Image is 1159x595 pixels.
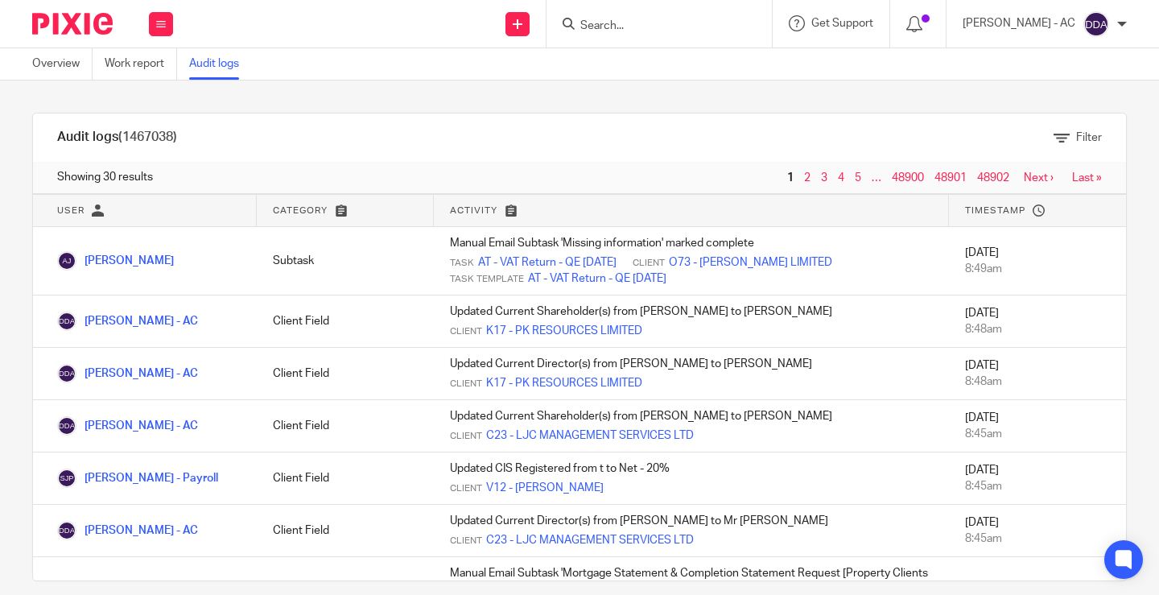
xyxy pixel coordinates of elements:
nav: pager [783,171,1102,184]
td: Client Field [257,452,434,505]
span: Timestamp [965,206,1025,215]
a: Next › [1024,172,1054,184]
span: Client [450,378,482,390]
a: [PERSON_NAME] - Payroll [57,473,218,484]
span: Get Support [811,18,873,29]
span: Client [450,482,482,495]
span: Filter [1076,132,1102,143]
img: Devanshi Darji - AC [57,521,76,540]
td: [DATE] [949,227,1126,295]
td: [DATE] [949,295,1126,348]
img: svg%3E [1083,11,1109,37]
td: Client Field [257,400,434,452]
a: [PERSON_NAME] - AC [57,525,198,536]
td: Updated Current Shareholder(s) from [PERSON_NAME] to [PERSON_NAME] [434,295,949,348]
input: Search [579,19,724,34]
td: Updated Current Shareholder(s) from [PERSON_NAME] to [PERSON_NAME] [434,400,949,452]
div: 8:48am [965,374,1110,390]
a: Last » [1072,172,1102,184]
span: Client [450,535,482,547]
td: [DATE] [949,400,1126,452]
span: Activity [450,206,497,215]
td: Updated Current Director(s) from [PERSON_NAME] to [PERSON_NAME] [434,348,949,400]
a: AT - VAT Return - QE [DATE] [528,271,666,287]
a: [PERSON_NAME] - AC [57,316,198,327]
img: Pixie [32,13,113,35]
div: 8:45am [965,426,1110,442]
div: 8:49am [965,261,1110,277]
span: 1 [783,168,798,188]
td: Updated CIS Registered from t to Net - 20% [434,452,949,505]
a: AT - VAT Return - QE [DATE] [478,254,617,271]
a: 48900 [892,172,924,184]
span: Showing 30 results [57,169,153,185]
a: V12 - [PERSON_NAME] [486,480,604,496]
div: 8:48am [965,321,1110,337]
span: Category [273,206,328,215]
a: C23 - LJC MANAGEMENT SERVICES LTD [486,428,694,444]
a: 48901 [934,172,967,184]
span: Client [450,430,482,443]
a: 2 [804,172,810,184]
span: Client [633,257,665,270]
img: Devanshi Darji - AC [57,416,76,436]
img: Devanshi Darji - AC [57,364,76,383]
a: C23 - LJC MANAGEMENT SERVICES LTD [486,532,694,548]
a: Work report [105,48,177,80]
a: K17 - PK RESOURCES LIMITED [486,375,642,391]
td: Client Field [257,295,434,348]
span: User [57,206,85,215]
td: Client Field [257,505,434,557]
td: Subtask [257,227,434,295]
td: [DATE] [949,505,1126,557]
td: [DATE] [949,348,1126,400]
a: O73 - [PERSON_NAME] LIMITED [669,254,832,271]
span: … [868,168,885,188]
span: Client [450,325,482,338]
a: [PERSON_NAME] [57,255,174,267]
td: [DATE] [949,452,1126,505]
a: 3 [821,172,827,184]
td: Manual Email Subtask 'Missing information' marked complete [434,227,949,295]
div: 8:45am [965,478,1110,494]
a: 5 [855,172,861,184]
td: Updated Current Director(s) from [PERSON_NAME] to Mr [PERSON_NAME] [434,505,949,557]
a: Overview [32,48,93,80]
a: [PERSON_NAME] - AC [57,420,198,432]
a: 48902 [977,172,1009,184]
a: Audit logs [189,48,251,80]
img: Abhay Jayswal [57,251,76,271]
img: Devanshi Darji - AC [57,312,76,331]
p: [PERSON_NAME] - AC [963,15,1075,31]
img: Shubham Jain - Payroll [57,469,76,488]
span: Task Template [450,273,524,286]
a: 4 [838,172,844,184]
div: 8:45am [965,531,1110,547]
a: K17 - PK RESOURCES LIMITED [486,323,642,339]
a: [PERSON_NAME] - AC [57,368,198,379]
td: Client Field [257,348,434,400]
span: Task [450,257,474,270]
